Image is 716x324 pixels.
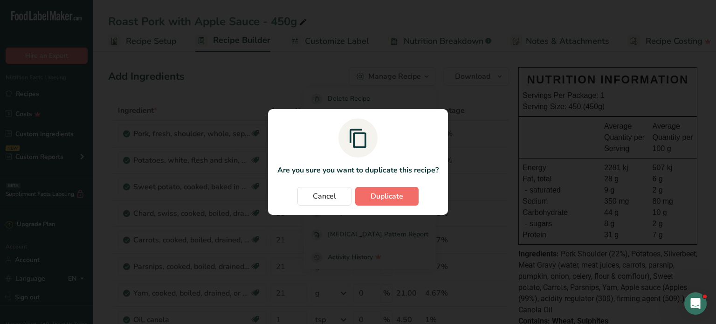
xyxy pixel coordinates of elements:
button: Cancel [297,187,351,206]
span: Cancel [313,191,336,202]
span: Duplicate [371,191,403,202]
button: Duplicate [355,187,419,206]
p: Are you sure you want to duplicate this recipe? [277,165,439,176]
iframe: Intercom live chat [684,292,707,315]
